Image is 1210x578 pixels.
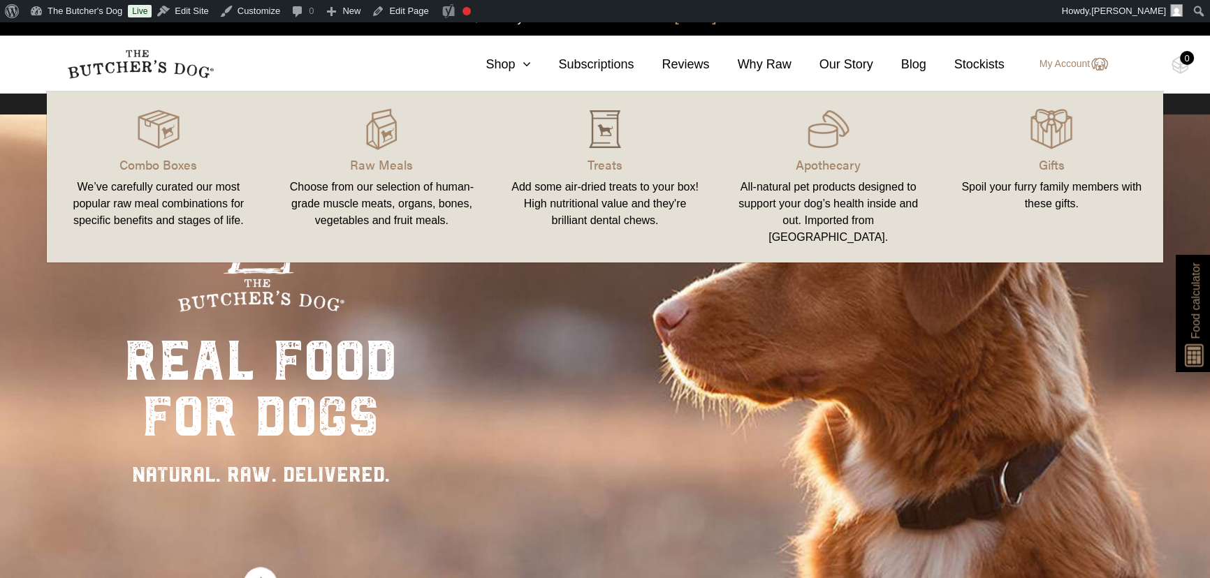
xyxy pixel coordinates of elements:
a: Combo Boxes We’ve carefully curated our most popular raw meal combinations for specific benefits ... [47,105,270,249]
div: We’ve carefully curated our most popular raw meal combinations for specific benefits and stages o... [64,179,254,229]
p: Treats [510,155,700,174]
a: Raw Meals Choose from our selection of human-grade muscle meats, organs, bones, vegetables and fr... [270,105,494,249]
img: NewTBD_Treats_Hover.png [584,108,626,150]
div: Spoil your furry family members with these gifts. [956,179,1146,212]
p: Gifts [956,155,1146,174]
a: Why Raw [710,55,792,74]
div: 0 [1180,51,1194,65]
a: Treats Add some air-dried treats to your box! High nutritional value and they're brilliant dental... [493,105,717,249]
p: Apothecary [734,155,924,174]
div: NATURAL. RAW. DELIVERED. [124,459,397,490]
span: Food calculator [1187,262,1204,339]
div: Focus keyphrase not set [462,7,471,15]
div: Choose from our selection of human-grade muscle meats, organs, bones, vegetables and fruit meals. [287,179,477,229]
span: [PERSON_NAME] [1091,6,1166,16]
div: Add some air-dried treats to your box! High nutritional value and they're brilliant dental chews. [510,179,700,229]
a: Live [128,5,152,17]
a: Reviews [634,55,709,74]
a: Our Story [792,55,873,74]
a: Gifts Spoil your furry family members with these gifts. [940,105,1163,249]
a: Shop [458,55,530,74]
a: Subscriptions [530,55,634,74]
div: All-natural pet products designed to support your dog’s health inside and out. Imported from [GEO... [734,179,924,246]
a: My Account [1026,56,1108,73]
a: Apothecary All-natural pet products designed to support your dog’s health inside and out. Importe... [717,105,940,249]
div: real food for dogs [124,333,397,445]
p: Combo Boxes [64,155,254,174]
a: Stockists [926,55,1005,74]
p: Raw Meals [287,155,477,174]
a: Blog [873,55,926,74]
img: TBD_Cart-Empty.png [1172,56,1189,74]
a: close [1186,8,1196,25]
